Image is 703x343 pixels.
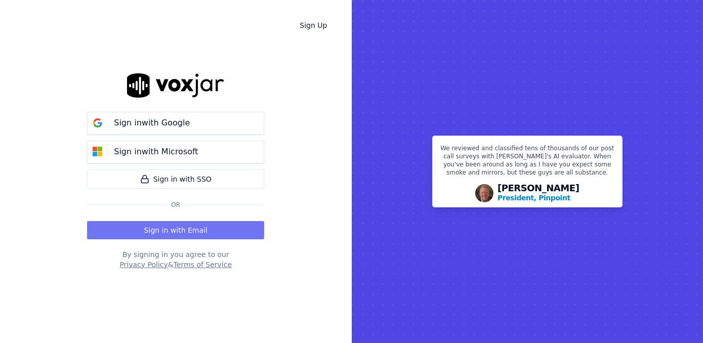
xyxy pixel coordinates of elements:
button: Sign inwith Google [87,112,264,135]
img: Avatar [475,184,493,202]
p: We reviewed and classified tens of thousands of our post call surveys with [PERSON_NAME]'s AI eva... [439,144,616,181]
div: [PERSON_NAME] [498,184,580,203]
p: Sign in with Google [114,117,190,129]
div: By signing in you agree to our & [87,249,264,270]
button: Terms of Service [174,260,232,270]
button: Privacy Policy [119,260,168,270]
a: Sign Up [292,16,335,34]
p: President, Pinpoint [498,193,570,203]
button: Sign in with Email [87,221,264,239]
a: Sign in with SSO [87,169,264,189]
button: Sign inwith Microsoft [87,141,264,163]
span: Or [167,201,184,209]
p: Sign in with Microsoft [114,146,198,158]
img: google Sign in button [88,113,108,133]
img: microsoft Sign in button [88,142,108,162]
img: logo [127,73,224,97]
